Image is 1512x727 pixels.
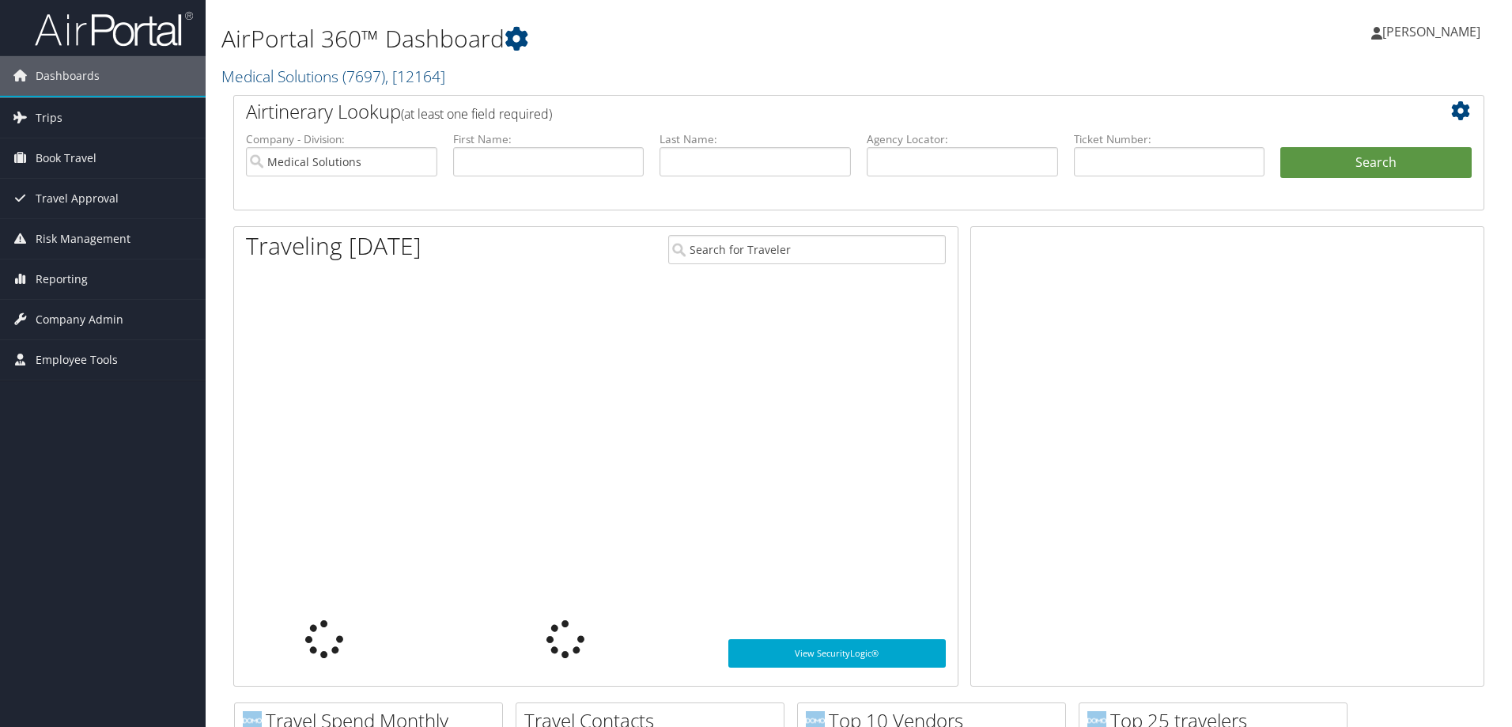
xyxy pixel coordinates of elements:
label: First Name: [453,131,644,147]
span: Reporting [36,259,88,299]
span: Employee Tools [36,340,118,380]
a: Medical Solutions [221,66,445,87]
span: Risk Management [36,219,130,259]
span: Company Admin [36,300,123,339]
h1: Traveling [DATE] [246,229,421,263]
span: Trips [36,98,62,138]
label: Company - Division: [246,131,437,147]
h2: Airtinerary Lookup [246,98,1367,125]
input: Search for Traveler [668,235,946,264]
h1: AirPortal 360™ Dashboard [221,22,1072,55]
label: Ticket Number: [1074,131,1265,147]
label: Last Name: [660,131,851,147]
a: View SecurityLogic® [728,639,946,668]
label: Agency Locator: [867,131,1058,147]
button: Search [1280,147,1472,179]
span: Dashboards [36,56,100,96]
a: [PERSON_NAME] [1371,8,1496,55]
img: airportal-logo.png [35,10,193,47]
span: [PERSON_NAME] [1382,23,1480,40]
span: ( 7697 ) [342,66,385,87]
span: Travel Approval [36,179,119,218]
span: (at least one field required) [401,105,552,123]
span: , [ 12164 ] [385,66,445,87]
span: Book Travel [36,138,96,178]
